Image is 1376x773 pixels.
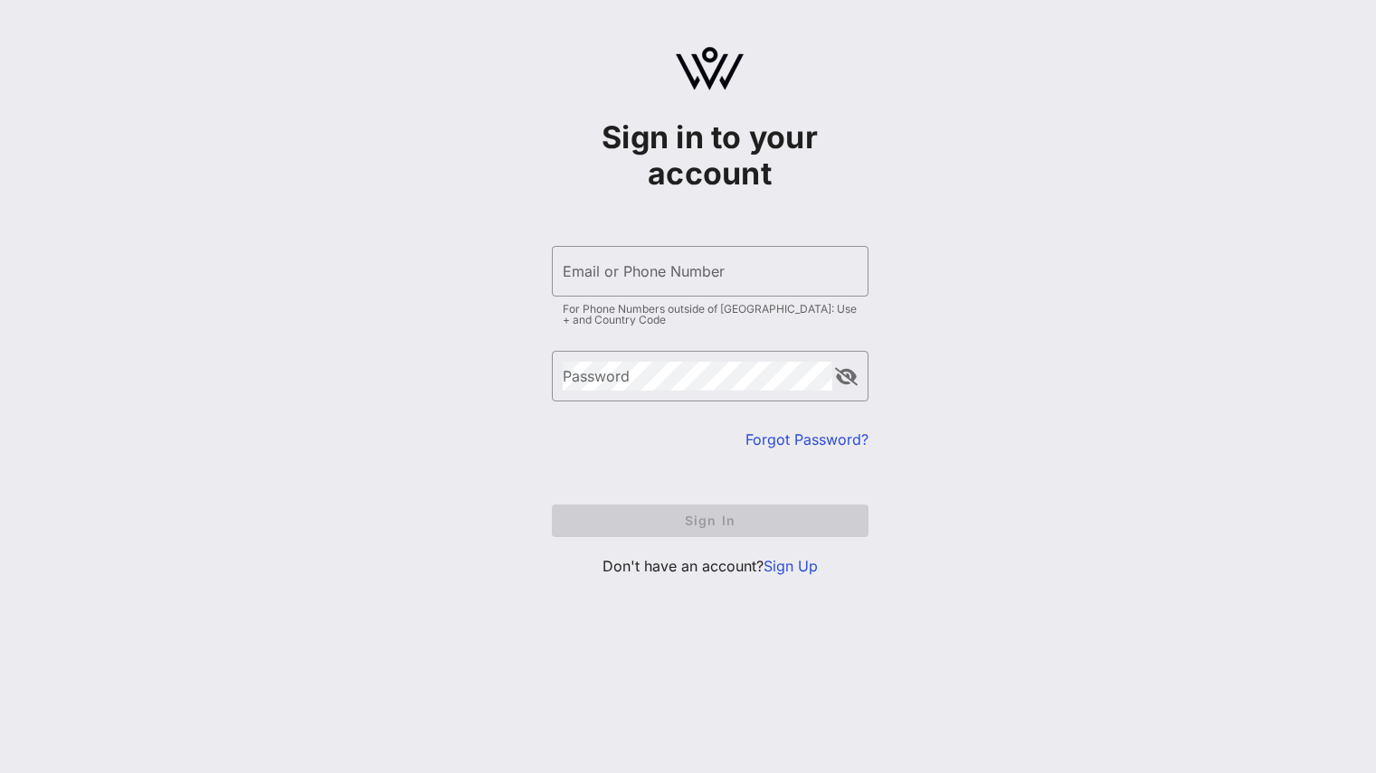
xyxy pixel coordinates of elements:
a: Sign Up [764,557,818,575]
a: Forgot Password? [745,430,868,448]
img: logo.svg [676,47,744,90]
p: Don't have an account? [552,555,868,577]
button: append icon [835,368,858,386]
div: For Phone Numbers outside of [GEOGRAPHIC_DATA]: Use + and Country Code [563,304,858,325]
h1: Sign in to your account [552,119,868,192]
